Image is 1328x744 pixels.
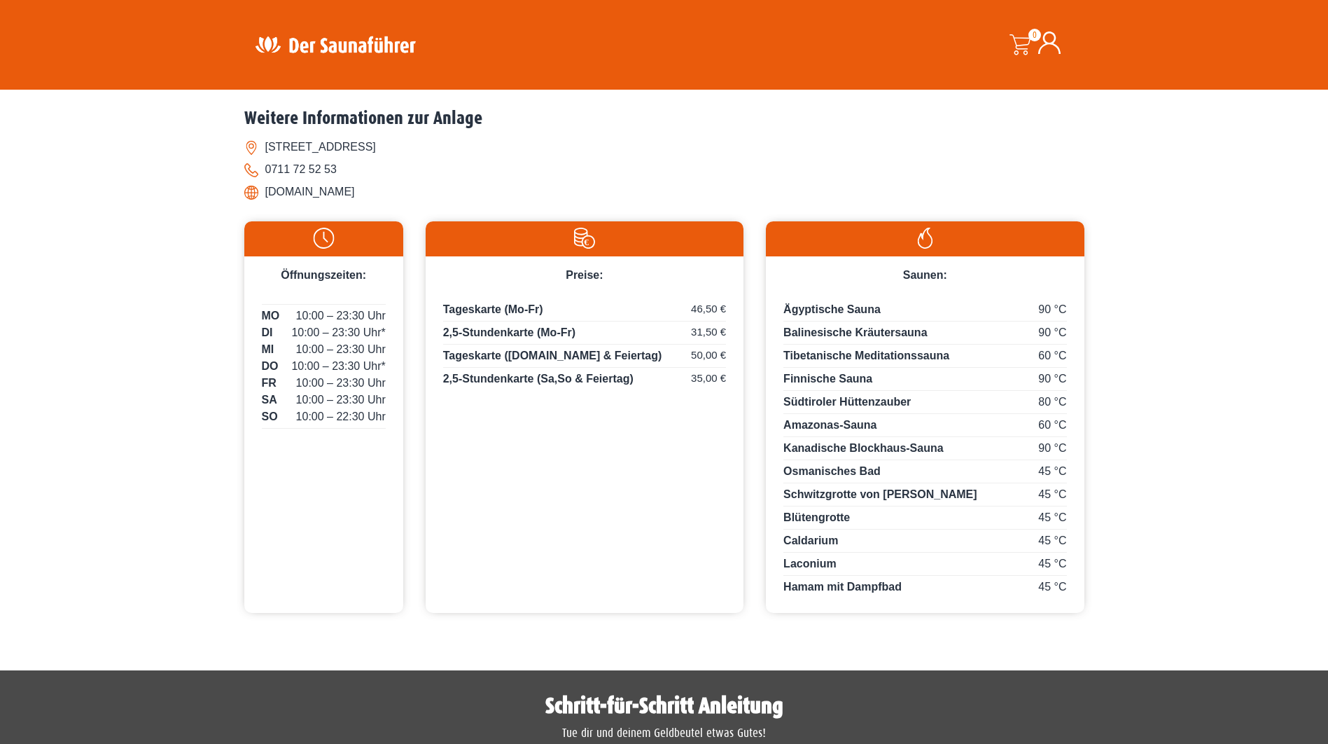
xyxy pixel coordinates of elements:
[783,581,902,593] span: Hamam mit Dampfbad
[262,375,277,392] span: FR
[1038,394,1066,411] span: 80 °C
[783,396,911,408] span: Südtiroler Hüttenzauber
[443,347,726,368] p: Tageskarte ([DOMAIN_NAME] & Feiertag)
[691,301,726,317] span: 46,50 €
[1038,579,1066,595] span: 45 °C
[1038,532,1066,549] span: 45 °C
[1038,463,1066,480] span: 45 °C
[783,558,837,570] span: Laconium
[251,724,1077,743] p: Tue dir und deinem Geldbeutel etwas Gutes!
[1038,556,1066,572] span: 45 °C
[1038,301,1066,318] span: 90 °C
[566,269,603,281] span: Preise:
[783,326,927,338] span: Balinesische Kräutersauna
[296,392,386,408] span: 10:00 – 23:30 Uhr
[1038,371,1066,387] span: 90 °C
[262,324,273,341] span: DI
[443,301,726,322] p: Tageskarte (Mo-Fr)
[1038,417,1066,434] span: 60 °C
[244,181,1084,203] li: [DOMAIN_NAME]
[1028,29,1041,41] span: 0
[783,511,850,523] span: Blütengrotte
[783,535,838,546] span: Caldarium
[903,269,947,281] span: Saunen:
[433,228,736,249] img: Preise-weiss.svg
[291,358,385,375] span: 10:00 – 23:30 Uhr*
[262,341,274,358] span: MI
[262,392,277,408] span: SA
[1038,347,1066,364] span: 60 °C
[262,408,278,425] span: SO
[691,347,726,364] span: 50,00 €
[783,419,876,431] span: Amazonas-Sauna
[443,324,726,345] p: 2,5-Stundenkarte (Mo-Fr)
[783,488,977,500] span: Schwitzgrotte von [PERSON_NAME]
[262,358,279,375] span: DO
[244,136,1084,158] li: [STREET_ADDRESS]
[691,324,726,340] span: 31,50 €
[296,308,386,324] span: 10:00 – 23:30 Uhr
[296,375,386,392] span: 10:00 – 23:30 Uhr
[783,373,872,385] span: Finnische Sauna
[1038,324,1066,341] span: 90 °C
[783,442,944,454] span: Kanadische Blockhaus-Sauna
[773,228,1077,249] img: Flamme-weiss.svg
[251,695,1077,717] h1: Schritt-für-Schritt Anleitung
[244,108,1084,130] h2: Weitere Informationen zur Anlage
[783,350,949,361] span: Tibetanische Meditationssauna
[296,341,386,358] span: 10:00 – 23:30 Uhr
[281,269,366,281] span: Öffnungszeiten:
[783,465,881,477] span: Osmanisches Bad
[443,371,726,387] p: 2,5-Stundenkarte (Sa,So & Feiertag)
[1038,509,1066,526] span: 45 °C
[1038,486,1066,503] span: 45 °C
[783,303,881,315] span: Ägyptische Sauna
[1038,440,1066,457] span: 90 °C
[296,408,386,425] span: 10:00 – 22:30 Uhr
[244,158,1084,181] li: 0711 72 52 53
[262,308,280,324] span: MO
[251,228,396,249] img: Uhr-weiss.svg
[291,324,385,341] span: 10:00 – 23:30 Uhr*
[691,371,726,387] span: 35,00 €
